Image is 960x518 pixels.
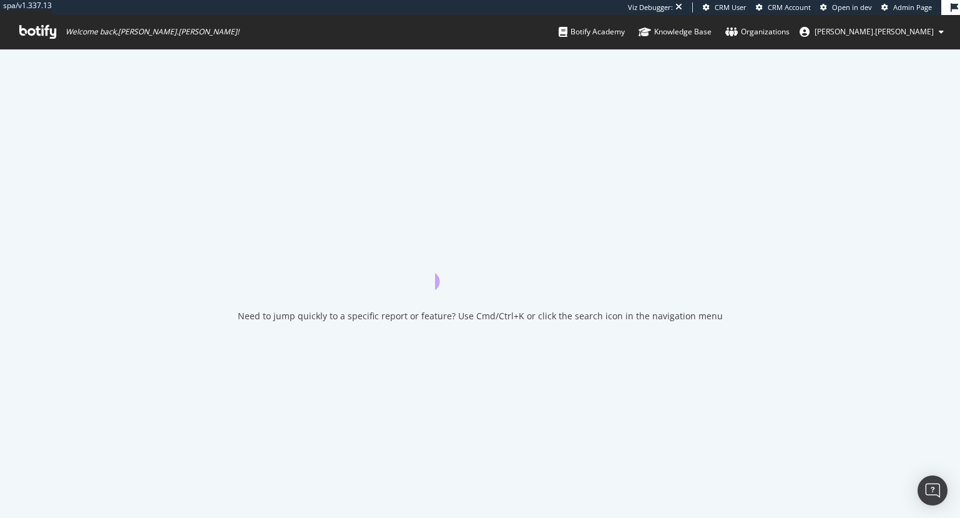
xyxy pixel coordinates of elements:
[725,15,790,49] a: Organizations
[703,2,747,12] a: CRM User
[725,26,790,38] div: Organizations
[790,22,954,42] button: [PERSON_NAME].[PERSON_NAME]
[559,15,625,49] a: Botify Academy
[238,310,723,322] div: Need to jump quickly to a specific report or feature? Use Cmd/Ctrl+K or click the search icon in ...
[881,2,932,12] a: Admin Page
[756,2,811,12] a: CRM Account
[628,2,673,12] div: Viz Debugger:
[893,2,932,12] span: Admin Page
[639,15,712,49] a: Knowledge Base
[639,26,712,38] div: Knowledge Base
[66,27,239,37] span: Welcome back, [PERSON_NAME].[PERSON_NAME] !
[715,2,747,12] span: CRM User
[918,476,948,506] div: Open Intercom Messenger
[559,26,625,38] div: Botify Academy
[435,245,525,290] div: animation
[768,2,811,12] span: CRM Account
[815,26,934,37] span: jeffrey.louella
[820,2,872,12] a: Open in dev
[832,2,872,12] span: Open in dev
